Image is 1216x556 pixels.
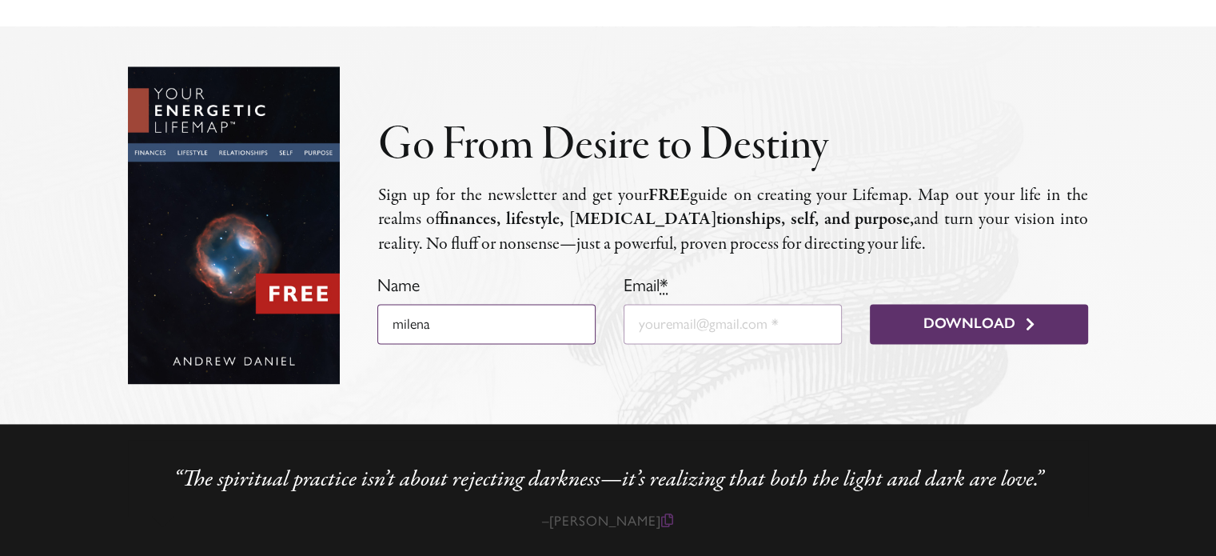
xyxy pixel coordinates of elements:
p: Sign up for the newslet­ter and get your guide on cre­at­ing your Lifemap. Map out your life in t... [377,183,1087,257]
input: Your Name [377,304,595,344]
abbr: required [660,274,668,296]
input: youremail@gmail.com * [624,304,841,344]
p: –[PERSON_NAME] [128,514,1087,528]
h2: Go From Desire to Destiny [377,122,1087,171]
img: energetic-lifemap-6x9-andrew-daniel-free-ebook [128,66,339,383]
strong: FREE [648,183,690,207]
label: Email [624,274,668,296]
p: “The spir­i­tu­al prac­tice isn’t about reject­ing darkness—it’s real­iz­ing that both the light ... [154,462,1061,494]
label: Name [377,274,420,296]
strong: finances, lifestyle, [MEDICAL_DATA]­tion­ships, self, and pur­pose, [440,207,914,231]
button: Download [870,304,1087,344]
span: Download [923,315,1015,333]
